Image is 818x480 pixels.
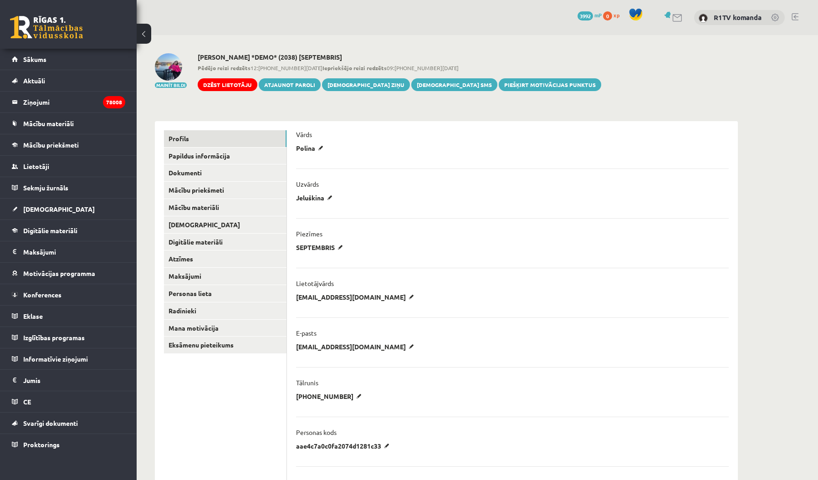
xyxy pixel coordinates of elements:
[164,216,286,233] a: [DEMOGRAPHIC_DATA]
[714,13,762,22] a: R1TV komanda
[10,16,83,39] a: Rīgas 1. Tālmācības vidusskola
[296,130,312,138] p: Vārds
[12,263,125,284] a: Motivācijas programma
[12,241,125,262] a: Maksājumi
[23,440,60,449] span: Proktorings
[12,156,125,177] a: Lietotāji
[12,306,125,327] a: Eklase
[164,164,286,181] a: Dokumenti
[296,180,319,188] p: Uzvārds
[155,82,187,88] button: Mainīt bildi
[603,11,624,19] a: 0 xp
[499,78,601,91] a: Piešķirt motivācijas punktus
[23,376,41,384] span: Jumis
[23,92,125,112] legend: Ziņojumi
[198,64,601,72] span: 12:[PHONE_NUMBER][DATE] 09:[PHONE_NUMBER][DATE]
[164,285,286,302] a: Personas lieta
[594,11,602,19] span: mP
[164,302,286,319] a: Radinieki
[23,55,46,63] span: Sākums
[603,11,612,20] span: 0
[23,333,85,342] span: Izglītības programas
[23,419,78,427] span: Svarīgi dokumenti
[164,234,286,250] a: Digitālie materiāli
[613,11,619,19] span: xp
[23,226,77,235] span: Digitālie materiāli
[23,141,79,149] span: Mācību priekšmeti
[12,70,125,91] a: Aktuāli
[322,64,387,71] b: Iepriekšējo reizi redzēts
[296,243,346,251] p: SEPTEMBRIS
[164,268,286,285] a: Maksājumi
[164,182,286,199] a: Mācību priekšmeti
[164,250,286,267] a: Atzīmes
[296,230,322,238] p: Piezīmes
[23,205,95,213] span: [DEMOGRAPHIC_DATA]
[23,269,95,277] span: Motivācijas programma
[12,199,125,220] a: [DEMOGRAPHIC_DATA]
[296,144,327,152] p: Polina
[164,130,286,147] a: Profils
[296,392,365,400] p: [PHONE_NUMBER]
[12,370,125,391] a: Jumis
[322,78,410,91] a: [DEMOGRAPHIC_DATA] ziņu
[12,391,125,412] a: CE
[23,398,31,406] span: CE
[23,291,61,299] span: Konferences
[23,241,125,262] legend: Maksājumi
[12,434,125,455] a: Proktorings
[12,177,125,198] a: Sekmju žurnāls
[12,113,125,134] a: Mācību materiāli
[164,320,286,337] a: Mana motivācija
[12,413,125,434] a: Svarīgi dokumenti
[198,53,601,61] h2: [PERSON_NAME] *DEMO* (2038) [SEPTEMBRIS]
[296,329,317,337] p: E-pasts
[578,11,593,20] span: 3992
[23,162,49,170] span: Lietotāji
[12,220,125,241] a: Digitālie materiāli
[164,148,286,164] a: Papildus informācija
[23,77,45,85] span: Aktuāli
[198,64,251,71] b: Pēdējo reizi redzēts
[23,184,68,192] span: Sekmju žurnāls
[23,355,88,363] span: Informatīvie ziņojumi
[23,119,74,128] span: Mācību materiāli
[198,78,257,91] a: Dzēst lietotāju
[259,78,321,91] a: Atjaunot paroli
[296,428,337,436] p: Personas kods
[699,14,708,23] img: R1TV komanda
[296,378,318,387] p: Tālrunis
[296,194,336,202] p: Jeluškina
[23,312,43,320] span: Eklase
[12,284,125,305] a: Konferences
[12,327,125,348] a: Izglītības programas
[12,134,125,155] a: Mācību priekšmeti
[155,53,182,81] img: Polina Jeluškina
[12,348,125,369] a: Informatīvie ziņojumi
[296,342,417,351] p: [EMAIL_ADDRESS][DOMAIN_NAME]
[411,78,497,91] a: [DEMOGRAPHIC_DATA] SMS
[12,49,125,70] a: Sākums
[103,96,125,108] i: 78008
[12,92,125,112] a: Ziņojumi78008
[296,442,393,450] p: aae4c7a0c0fa2074d1281c33
[296,279,334,287] p: Lietotājvārds
[296,293,417,301] p: [EMAIL_ADDRESS][DOMAIN_NAME]
[578,11,602,19] a: 3992 mP
[164,337,286,353] a: Eksāmenu pieteikums
[164,199,286,216] a: Mācību materiāli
